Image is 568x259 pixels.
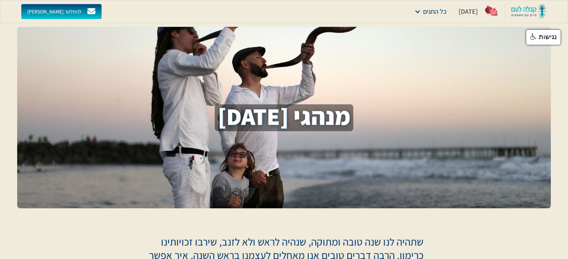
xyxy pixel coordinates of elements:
[423,6,447,17] div: כל החגים
[27,8,81,15] div: [PERSON_NAME] לניוזלטר
[530,34,537,40] img: נגישות
[539,33,557,41] span: נגישות
[459,7,478,16] div: [DATE]
[511,4,547,19] img: kabbalah-laam-logo-colored-transparent
[21,4,102,19] a: [PERSON_NAME] לניוזלטר
[456,4,502,19] a: [DATE]
[215,104,353,131] h1: מנהגי [DATE]
[411,4,450,19] div: כל החגים
[526,30,561,45] a: נגישות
